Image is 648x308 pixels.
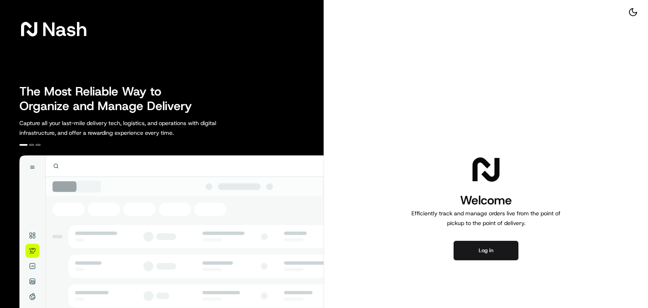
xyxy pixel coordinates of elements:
[19,118,253,138] p: Capture all your last-mile delivery tech, logistics, and operations with digital infrastructure, ...
[408,208,564,228] p: Efficiently track and manage orders live from the point of pickup to the point of delivery.
[42,21,87,37] span: Nash
[19,84,201,113] h2: The Most Reliable Way to Organize and Manage Delivery
[408,192,564,208] h1: Welcome
[454,241,518,260] button: Log in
